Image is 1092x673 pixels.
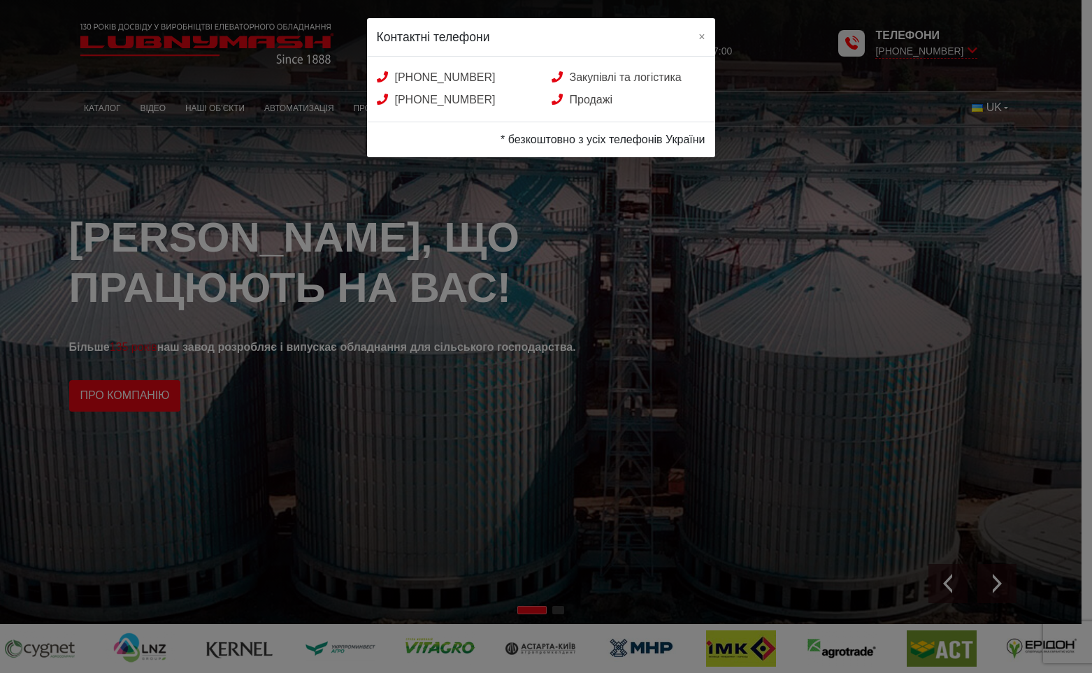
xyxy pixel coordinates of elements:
[552,71,682,83] a: Закупівлі та логістика
[377,28,490,46] h5: Контактні телефони
[377,94,496,106] a: [PHONE_NUMBER]
[698,31,705,43] span: ×
[689,18,714,55] button: Close
[552,94,612,106] a: Продажі
[377,71,496,83] a: [PHONE_NUMBER]
[367,122,715,157] div: * безкоштовно з усіх телефонів України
